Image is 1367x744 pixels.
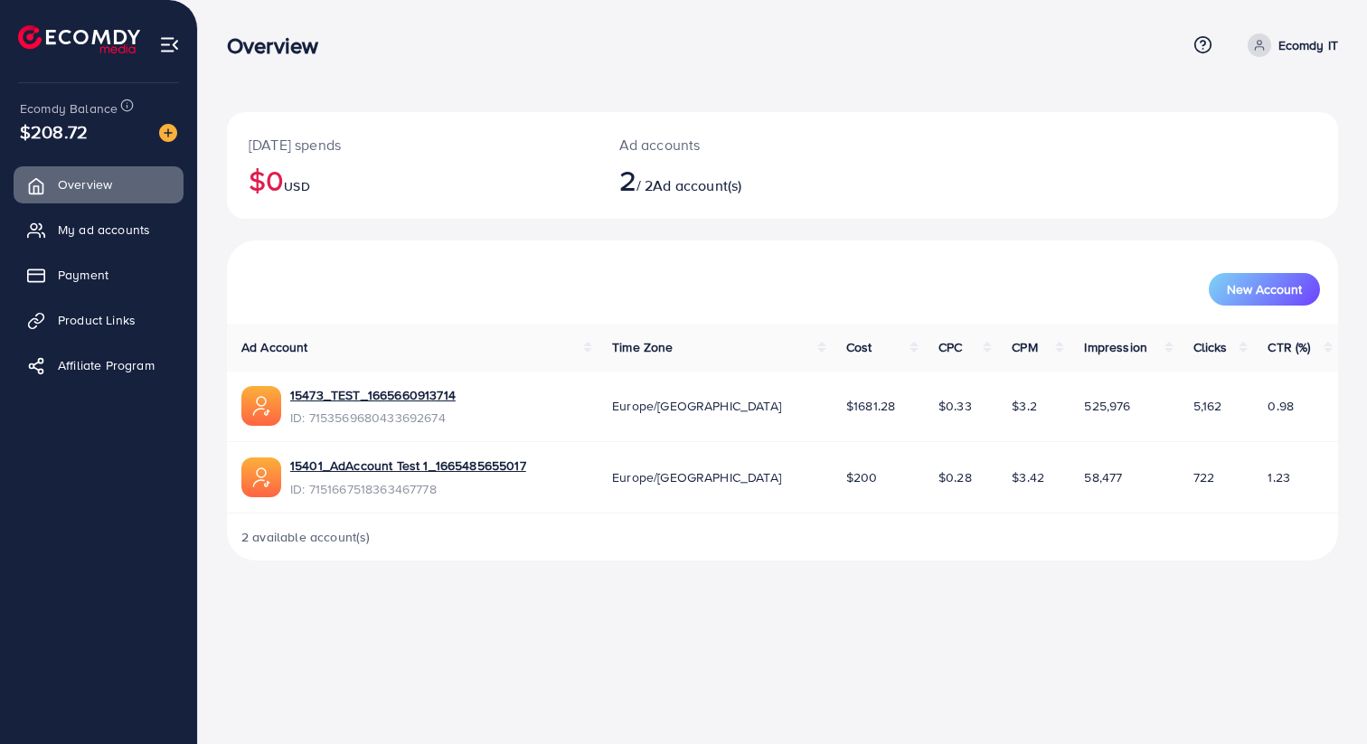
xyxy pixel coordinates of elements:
span: 722 [1193,468,1214,486]
span: Affiliate Program [58,356,155,374]
span: Payment [58,266,108,284]
span: CPM [1012,338,1037,356]
span: ID: 7151667518363467778 [290,480,526,498]
img: logo [18,25,140,53]
p: Ad accounts [619,134,853,155]
span: 1.23 [1268,468,1290,486]
span: Ad Account [241,338,308,356]
span: CPC [938,338,962,356]
span: 525,976 [1084,397,1130,415]
span: CTR (%) [1268,338,1310,356]
img: image [159,124,177,142]
span: 58,477 [1084,468,1122,486]
span: Time Zone [612,338,673,356]
span: 2 available account(s) [241,528,371,546]
span: Ad account(s) [653,175,741,195]
span: Overview [58,175,112,193]
span: $200 [846,468,878,486]
h2: / 2 [619,163,853,197]
span: ID: 7153569680433692674 [290,409,456,427]
span: $0.28 [938,468,972,486]
span: 5,162 [1193,397,1222,415]
a: 15473_TEST_1665660913714 [290,386,456,404]
img: menu [159,34,180,55]
a: My ad accounts [14,212,184,248]
a: 15401_AdAccount Test 1_1665485655017 [290,457,526,475]
span: New Account [1227,283,1302,296]
span: 2 [619,159,636,201]
img: ic-ads-acc.e4c84228.svg [241,386,281,426]
span: 0.98 [1268,397,1294,415]
p: Ecomdy IT [1278,34,1338,56]
span: Cost [846,338,872,356]
span: USD [284,177,309,195]
a: Affiliate Program [14,347,184,383]
h2: $0 [249,163,576,197]
img: ic-ads-acc.e4c84228.svg [241,457,281,497]
a: Product Links [14,302,184,338]
span: Europe/[GEOGRAPHIC_DATA] [612,468,781,486]
span: $208.72 [20,118,88,145]
span: Product Links [58,311,136,329]
a: Payment [14,257,184,293]
iframe: Chat [1290,663,1353,730]
span: $3.2 [1012,397,1037,415]
span: Clicks [1193,338,1228,356]
span: $3.42 [1012,468,1044,486]
span: Impression [1084,338,1147,356]
span: Europe/[GEOGRAPHIC_DATA] [612,397,781,415]
span: $1681.28 [846,397,895,415]
h3: Overview [227,33,333,59]
a: Overview [14,166,184,202]
a: Ecomdy IT [1240,33,1338,57]
p: [DATE] spends [249,134,576,155]
span: My ad accounts [58,221,150,239]
span: $0.33 [938,397,972,415]
span: Ecomdy Balance [20,99,118,118]
button: New Account [1209,273,1320,306]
